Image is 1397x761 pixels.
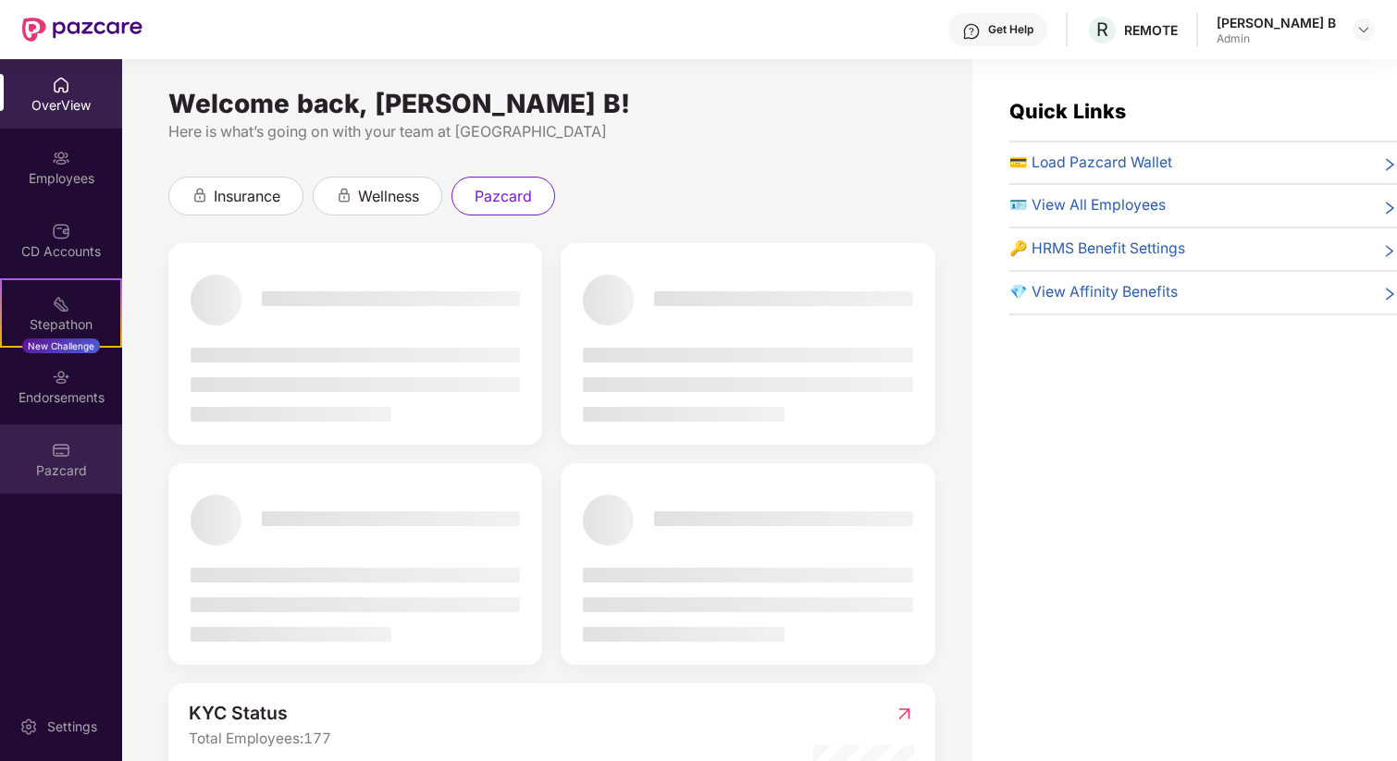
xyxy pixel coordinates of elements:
[214,185,280,208] span: insurance
[1217,14,1336,31] div: [PERSON_NAME] B
[895,705,914,723] img: RedirectIcon
[42,718,103,736] div: Settings
[1009,238,1185,261] span: 🔑 HRMS Benefit Settings
[1382,241,1397,261] span: right
[22,338,100,353] div: New Challenge
[52,222,70,240] img: svg+xml;base64,PHN2ZyBpZD0iQ0RfQWNjb3VudHMiIGRhdGEtbmFtZT0iQ0QgQWNjb3VudHMiIHhtbG5zPSJodHRwOi8vd3...
[1382,155,1397,175] span: right
[52,295,70,313] img: svg+xml;base64,PHN2ZyB4bWxucz0iaHR0cDovL3d3dy53My5vcmcvMjAwMC9zdmciIHdpZHRoPSIyMSIgaGVpZ2h0PSIyMC...
[189,705,331,722] span: KYC Status
[52,76,70,94] img: svg+xml;base64,PHN2ZyBpZD0iSG9tZSIgeG1sbnM9Imh0dHA6Ly93d3cudzMub3JnLzIwMDAvc3ZnIiB3aWR0aD0iMjAiIG...
[475,185,532,208] span: pazcard
[168,120,935,143] div: Here is what’s going on with your team at [GEOGRAPHIC_DATA]
[1217,31,1336,46] div: Admin
[1382,198,1397,217] span: right
[2,315,120,334] div: Stepathon
[1009,152,1172,175] span: 💳 Load Pazcard Wallet
[1009,194,1166,217] span: 🪪 View All Employees
[988,22,1033,37] div: Get Help
[168,96,935,111] div: Welcome back, [PERSON_NAME] B!
[22,18,142,42] img: New Pazcare Logo
[336,187,352,203] div: animation
[189,731,331,745] span: Total Employees: 177
[358,185,419,208] span: wellness
[962,22,981,41] img: svg+xml;base64,PHN2ZyBpZD0iSGVscC0zMngzMiIgeG1sbnM9Imh0dHA6Ly93d3cudzMub3JnLzIwMDAvc3ZnIiB3aWR0aD...
[192,187,208,203] div: animation
[1124,21,1178,39] div: REMOTE
[1382,285,1397,304] span: right
[52,441,70,460] img: svg+xml;base64,PHN2ZyBpZD0iUGF6Y2FyZCIgeG1sbnM9Imh0dHA6Ly93d3cudzMub3JnLzIwMDAvc3ZnIiB3aWR0aD0iMj...
[52,368,70,387] img: svg+xml;base64,PHN2ZyBpZD0iRW5kb3JzZW1lbnRzIiB4bWxucz0iaHR0cDovL3d3dy53My5vcmcvMjAwMC9zdmciIHdpZH...
[1009,281,1178,304] span: 💎 View Affinity Benefits
[1096,18,1108,41] span: R
[1356,22,1371,37] img: svg+xml;base64,PHN2ZyBpZD0iRHJvcGRvd24tMzJ4MzIiIHhtbG5zPSJodHRwOi8vd3d3LnczLm9yZy8yMDAwL3N2ZyIgd2...
[52,149,70,167] img: svg+xml;base64,PHN2ZyBpZD0iRW1wbG95ZWVzIiB4bWxucz0iaHR0cDovL3d3dy53My5vcmcvMjAwMC9zdmciIHdpZHRoPS...
[19,718,38,736] img: svg+xml;base64,PHN2ZyBpZD0iU2V0dGluZy0yMHgyMCIgeG1sbnM9Imh0dHA6Ly93d3cudzMub3JnLzIwMDAvc3ZnIiB3aW...
[1009,99,1126,123] span: Quick Links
